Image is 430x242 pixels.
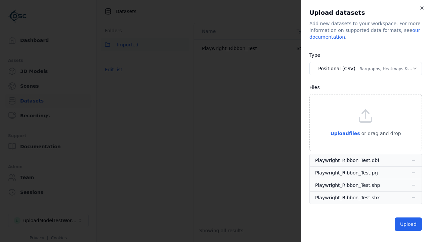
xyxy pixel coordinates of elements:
div: Playwright_Ribbon_Test.shx [315,194,380,201]
label: Type [309,52,320,58]
div: Playwright_Ribbon_Test.dbf [315,157,379,164]
label: Files [309,85,320,90]
span: Upload files [330,131,360,136]
h2: Upload datasets [309,8,422,17]
div: Playwright_Ribbon_Test.shp [315,182,380,189]
p: or drag and drop [360,129,401,137]
button: Upload [395,217,422,231]
div: Playwright_Ribbon_Test.prj [315,169,378,176]
div: Add new datasets to your workspace. For more information on supported data formats, see . [309,20,422,40]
